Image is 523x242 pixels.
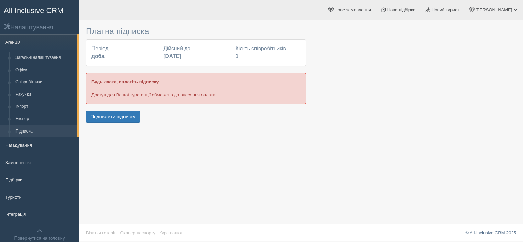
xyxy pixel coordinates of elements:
[12,101,77,113] a: Імпорт
[0,0,79,19] a: All-Inclusive CRM
[91,79,159,84] b: Будь ласка, оплатіть підписку
[91,53,105,59] b: доба
[12,113,77,125] a: Експорт
[86,230,117,235] a: Візитки готелів
[163,53,181,59] b: [DATE]
[86,73,306,104] div: Доступ для Вашої турагенції обмежено до внесення оплати
[12,125,77,138] a: Підписка
[12,76,77,88] a: Співробітники
[232,45,304,61] div: Кіл-ть співробітників
[236,53,239,59] b: 1
[86,27,306,36] h3: Платна підписка
[120,230,155,235] a: Сканер паспорту
[465,230,516,235] a: © All-Inclusive CRM 2025
[387,7,416,12] span: Нова підбірка
[118,230,119,235] span: ·
[159,230,183,235] a: Курс валют
[4,6,64,15] span: All-Inclusive CRM
[475,7,512,12] span: [PERSON_NAME]
[12,64,77,76] a: Офіси
[88,45,160,61] div: Період
[160,45,232,61] div: Дійсний до
[335,7,371,12] span: Нове замовлення
[12,52,77,64] a: Загальні налаштування
[157,230,158,235] span: ·
[12,88,77,101] a: Рахунки
[86,111,140,123] button: Подовжити підписку
[432,7,459,12] span: Новий турист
